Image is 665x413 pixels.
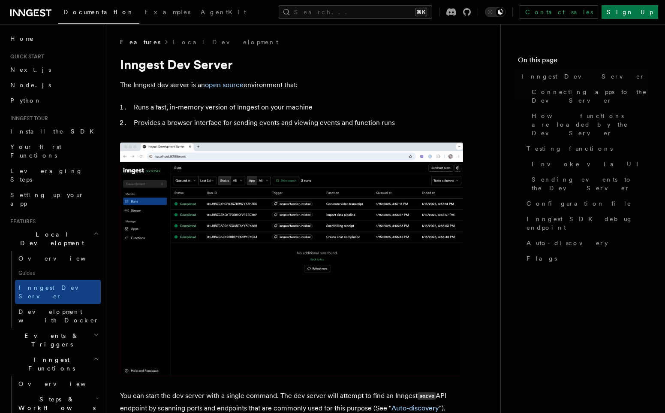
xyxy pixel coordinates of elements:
span: Install the SDK [10,128,99,135]
a: Configuration file [523,196,648,211]
button: Events & Triggers [7,328,101,352]
a: Your first Functions [7,139,101,163]
p: The Inngest dev server is an environment that: [120,79,463,91]
span: Local Development [7,230,93,247]
a: Testing functions [523,141,648,156]
kbd: ⌘K [415,8,427,16]
button: Inngest Functions [7,352,101,376]
span: Inngest tour [7,115,48,122]
a: Sending events to the Dev Server [528,172,648,196]
a: Overview [15,251,101,266]
a: Invoke via UI [528,156,648,172]
span: Auto-discovery [527,239,608,247]
span: Leveraging Steps [10,167,83,183]
a: How functions are loaded by the Dev Server [528,108,648,141]
h1: Inngest Dev Server [120,57,463,72]
a: Setting up your app [7,187,101,211]
a: Flags [523,251,648,266]
span: Invoke via UI [532,160,646,168]
a: Connecting apps to the Dev Server [528,84,648,108]
span: Python [10,97,42,104]
span: Steps & Workflows [15,395,96,412]
li: Runs a fast, in-memory version of Inngest on your machine [131,101,463,113]
span: Inngest SDK debug endpoint [527,215,648,232]
span: Examples [144,9,190,15]
span: Events & Triggers [7,331,93,349]
li: Provides a browser interface for sending events and viewing events and function runs [131,117,463,129]
a: Python [7,93,101,108]
span: Setting up your app [10,191,84,207]
a: Leveraging Steps [7,163,101,187]
a: Examples [139,3,196,23]
span: How functions are loaded by the Dev Server [532,112,648,137]
a: Documentation [58,3,139,24]
a: open source [205,81,244,89]
span: Overview [18,255,107,262]
span: Overview [18,380,107,387]
span: Your first Functions [10,143,61,159]
button: Toggle dark mode [485,7,506,17]
a: Node.js [7,77,101,93]
a: Inngest SDK debug endpoint [523,211,648,235]
a: Overview [15,376,101,392]
a: Install the SDK [7,124,101,139]
img: Dev Server Demo [120,143,463,376]
span: Inngest Dev Server [521,72,645,81]
span: Quick start [7,53,44,60]
span: Testing functions [527,144,613,153]
span: Configuration file [527,199,632,208]
h4: On this page [518,55,648,69]
a: Auto-discovery [523,235,648,251]
a: AgentKit [196,3,251,23]
button: Local Development [7,227,101,251]
span: Node.js [10,82,51,88]
a: Development with Docker [15,304,101,328]
a: Contact sales [520,5,598,19]
span: Development with Docker [18,308,99,324]
span: Home [10,34,34,43]
a: Sign Up [602,5,658,19]
span: AgentKit [201,9,246,15]
a: Inngest Dev Server [518,69,648,84]
span: Documentation [63,9,134,15]
span: Features [7,218,36,225]
span: Inngest Functions [7,355,93,373]
span: Guides [15,266,101,280]
a: Auto-discovery [391,404,439,412]
code: serve [418,392,436,400]
span: Sending events to the Dev Server [532,175,648,192]
a: Next.js [7,62,101,77]
span: Flags [527,254,557,263]
span: Connecting apps to the Dev Server [532,88,648,105]
a: Local Development [172,38,278,46]
button: Search...⌘K [279,5,432,19]
span: Next.js [10,66,51,73]
div: Local Development [7,251,101,328]
span: Inngest Dev Server [18,284,92,300]
a: Home [7,31,101,46]
span: Features [120,38,160,46]
a: Inngest Dev Server [15,280,101,304]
